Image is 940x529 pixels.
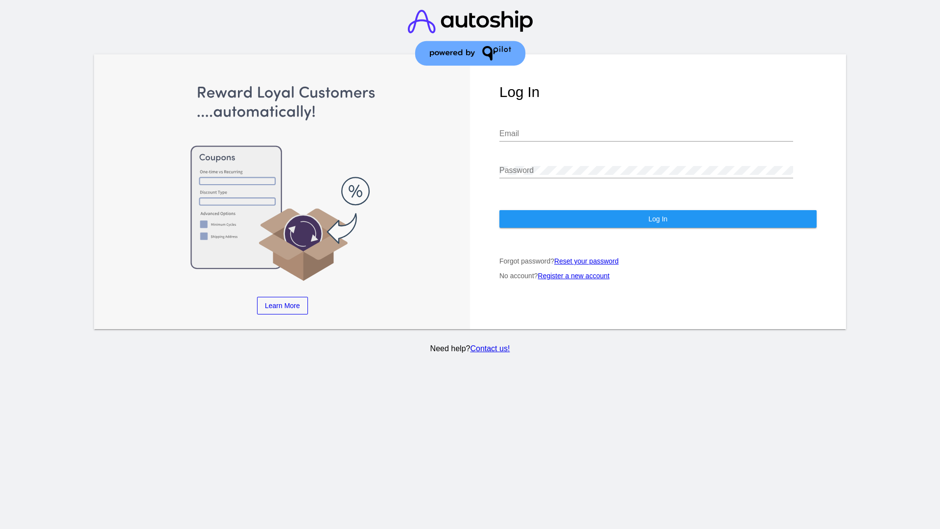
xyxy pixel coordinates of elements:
[499,129,793,138] input: Email
[499,84,817,100] h1: Log In
[93,344,848,353] p: Need help?
[499,210,817,228] button: Log In
[257,297,308,314] a: Learn More
[499,257,817,265] p: Forgot password?
[538,272,610,280] a: Register a new account
[124,84,441,282] img: Apply Coupons Automatically to Scheduled Orders with QPilot
[265,302,300,310] span: Learn More
[499,272,817,280] p: No account?
[554,257,619,265] a: Reset your password
[470,344,510,353] a: Contact us!
[648,215,667,223] span: Log In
